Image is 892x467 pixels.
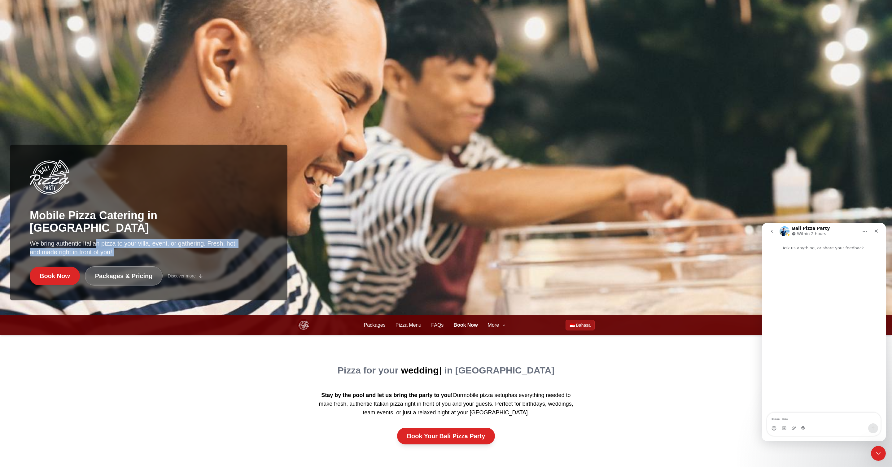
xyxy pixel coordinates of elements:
[397,428,495,444] a: Book Your Bali Pizza Party
[30,209,268,234] h1: Mobile Pizza Catering in [GEOGRAPHIC_DATA]
[315,391,577,417] p: Our has everything needed to make fresh, authentic Italian pizza right in front of you and your g...
[871,446,886,461] iframe: Intercom live chat
[762,223,886,441] iframe: Intercom live chat
[444,365,555,375] span: in [GEOGRAPHIC_DATA]
[576,322,591,328] span: Bahasa
[431,321,444,329] a: FAQs
[488,321,499,329] span: More
[168,273,195,279] span: Discover more
[321,392,453,398] strong: Stay by the pool and let us bring the party to you!
[364,321,385,329] a: Packages
[338,365,399,375] span: Pizza for your
[566,320,595,330] a: Beralih ke Bahasa Indonesia
[488,321,506,329] button: More
[30,159,69,194] img: Bali Pizza Party Logo - Mobile Pizza Catering in Bali
[30,239,238,256] p: We bring authentic Italian pizza to your villa, event, or gathering. Fresh, hot, and made right i...
[85,266,163,286] a: Packages & Pricing
[297,319,310,331] img: Bali Pizza Party Logo
[453,321,478,329] a: Book Now
[30,267,80,285] a: Book Now
[462,392,508,398] a: mobile pizza setup
[401,365,439,375] span: wedding
[396,321,422,329] a: Pizza Menu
